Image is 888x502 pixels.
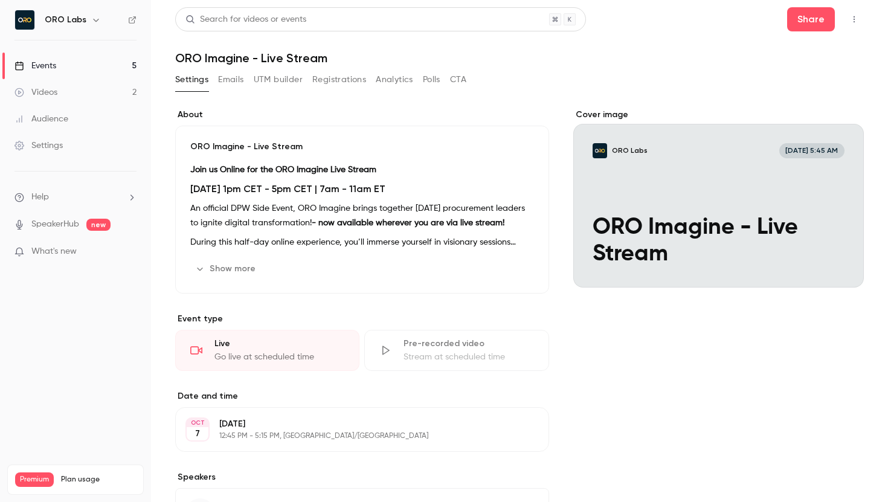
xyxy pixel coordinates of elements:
[573,109,864,288] section: Cover image
[14,86,57,98] div: Videos
[187,419,208,427] div: OCT
[86,219,111,231] span: new
[190,235,534,249] p: During this half-day online experience, you’ll immerse yourself in visionary sessions designed to...
[219,431,485,441] p: 12:45 PM - 5:15 PM, [GEOGRAPHIC_DATA]/[GEOGRAPHIC_DATA]
[14,140,63,152] div: Settings
[14,60,56,72] div: Events
[423,70,440,89] button: Polls
[61,475,136,484] span: Plan usage
[450,70,466,89] button: CTA
[31,245,77,258] span: What's new
[175,471,549,483] label: Speakers
[45,14,86,26] h6: ORO Labs
[175,70,208,89] button: Settings
[175,390,549,402] label: Date and time
[190,141,534,153] p: ORO Imagine - Live Stream
[214,351,344,363] div: Go live at scheduled time
[787,7,835,31] button: Share
[254,70,303,89] button: UTM builder
[14,191,137,204] li: help-dropdown-opener
[31,191,49,204] span: Help
[175,109,549,121] label: About
[218,70,243,89] button: Emails
[15,472,54,487] span: Premium
[15,10,34,30] img: ORO Labs
[185,13,306,26] div: Search for videos or events
[31,218,79,231] a: SpeakerHub
[190,201,534,230] p: An official DPW Side Event, ORO Imagine brings together [DATE] procurement leaders to ignite digi...
[175,51,864,65] h1: ORO Imagine - Live Stream
[573,109,864,121] label: Cover image
[219,418,485,430] p: [DATE]
[364,330,549,371] div: Pre-recorded videoStream at scheduled time
[190,166,376,174] strong: Join us Online for the ORO Imagine Live Stream
[404,351,533,363] div: Stream at scheduled time
[14,113,68,125] div: Audience
[376,70,413,89] button: Analytics
[175,330,359,371] div: LiveGo live at scheduled time
[190,259,263,278] button: Show more
[312,70,366,89] button: Registrations
[122,246,137,257] iframe: Noticeable Trigger
[190,183,385,195] strong: [DATE] 1pm CET - 5pm CET | 7am - 11am ET
[404,338,533,350] div: Pre-recorded video
[214,338,344,350] div: Live
[195,428,200,440] p: 7
[175,313,549,325] p: Event type
[312,219,504,227] strong: - now available wherever you are via live stream!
